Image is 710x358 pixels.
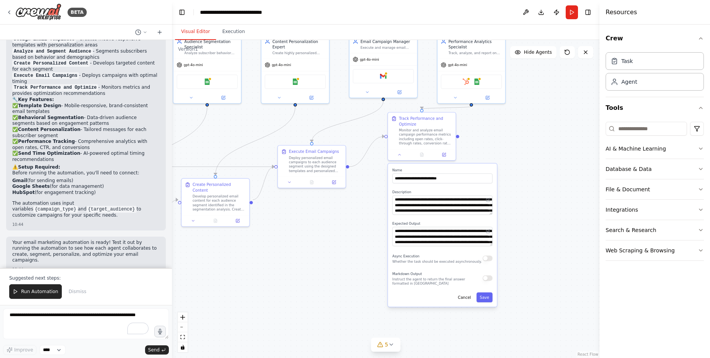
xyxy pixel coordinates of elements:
[448,63,467,67] span: gpt-4o-mini
[12,84,98,91] code: Track Performance and Optimize
[449,51,502,55] div: Track, analyze, and report on email campaign performance metrics including open rates, click-thro...
[69,288,86,295] span: Dismiss
[12,164,160,171] h2: ⚠️
[18,151,80,156] strong: Send Time Optimization
[178,312,188,322] button: zoom in
[387,112,456,161] div: Track Performance and OptimizeMonitor and analyze email campaign performance metrics including op...
[462,78,469,85] img: HubSpot
[178,312,188,352] div: React Flow controls
[12,97,160,103] h2: 🔧
[18,164,60,170] strong: Setup Required:
[200,8,286,16] nav: breadcrumb
[410,151,434,158] button: No output available
[289,156,342,173] div: Deploy personalized email campaigns to each audience segment using the designed templates and per...
[157,164,274,169] g: Edge from 920d5cf7-d81d-4fb3-9fee-fc4f34430c06 to 25004201-ce09-4c39-ab3f-7845b4051bf6
[449,39,502,50] div: Performance Analytics Specialist
[292,78,299,85] img: Google Sheets
[86,206,136,213] code: {target_audience}
[116,106,210,192] g: Edge from 4ba1c4a5-ec0a-4a69-b330-dc01735267cf to ca16e70f-64df-479e-be8c-a6beacc184ed
[3,345,36,355] button: Improve
[360,45,414,50] div: Execute and manage email campaigns for {campaign_type}, coordinating template deployment, content...
[606,247,675,254] div: Web Scraping & Browsing
[193,194,246,212] div: Develop personalized email content for each audience segment identified in the segmentation analy...
[184,63,203,67] span: gpt-4o-mini
[289,149,339,154] div: Execute Email Campaigns
[12,103,160,163] p: ✅ - Mobile-responsive, brand-consistent email templates ✅ - Data-driven audience segments based o...
[261,35,330,104] div: Content Personalization ExpertCreate highly personalized email content for each subscriber segmen...
[621,78,637,86] div: Agent
[472,94,503,101] button: Open in side panel
[434,151,453,158] button: Open in side panel
[193,182,246,193] div: Create Personalized Content
[15,3,61,21] img: Logo
[18,103,61,108] strong: Template Design
[12,170,160,176] p: Before running the automation, you'll need to connect:
[606,49,704,97] div: Crew
[392,190,492,194] label: Description
[12,72,79,79] code: Execute Email Campaigns
[606,206,638,214] div: Integrations
[296,94,327,101] button: Open in side panel
[12,267,160,272] div: 10:44
[12,201,160,219] p: The automation uses input variables and to customize campaigns for your specific needs.
[12,222,160,227] div: 10:44
[309,101,386,142] g: Edge from 065876d0-a895-4fe4-a64c-982b9726e277 to 25004201-ce09-4c39-ab3f-7845b4051bf6
[18,127,81,132] strong: Content Personalization
[178,46,198,52] div: Version 1
[349,35,418,98] div: Email Campaign ManagerExecute and manage email campaigns for {campaign_type}, coordinating templa...
[476,292,492,302] button: Save
[510,46,556,58] button: Hide Agents
[272,63,291,67] span: gpt-4o-mini
[392,254,419,258] span: Async Execution
[621,57,633,65] div: Task
[178,322,188,332] button: zoom out
[606,200,704,220] button: Integrations
[12,190,35,195] strong: HubSpot
[583,7,593,18] button: Hide right sidebar
[606,226,656,234] div: Search & Research
[392,272,422,276] span: Markdown Output
[606,139,704,159] button: AI & Machine Learning
[606,186,650,193] div: File & Document
[371,338,401,352] button: 5
[12,190,160,196] li: (for engagement tracking)
[324,179,343,186] button: Open in side panel
[21,288,58,295] span: Run Automation
[178,332,188,342] button: fit view
[485,228,491,234] button: Open in editor
[606,28,704,49] button: Crew
[148,347,160,353] span: Send
[384,89,415,95] button: Open in side panel
[606,145,666,152] div: AI & Machine Learning
[272,51,326,55] div: Create highly personalized email content for each subscriber segment identified for {campaign_typ...
[204,78,210,85] img: Google Sheets
[228,217,247,224] button: Open in side panel
[474,78,480,85] img: Google Sheets
[300,179,324,186] button: No output available
[606,179,704,199] button: File & Document
[12,178,160,184] li: (for sending emails)
[65,284,90,299] button: Dismiss
[12,85,160,97] li: - Monitors metrics and provides optimization recommendations
[606,119,704,267] div: Tools
[399,116,452,127] div: Track Performance and Optimize
[392,221,492,225] label: Expected Output
[178,342,188,352] button: toggle interactivity
[177,7,187,18] button: Hide left sidebar
[349,134,385,169] g: Edge from 25004201-ce09-4c39-ab3f-7845b4051bf6 to 4984f86e-c76b-428d-a8f4-1e684d37dcd0
[437,35,505,104] div: Performance Analytics SpecialistTrack, analyze, and report on email campaign performance metrics ...
[14,347,33,353] span: Improve
[392,277,482,286] p: Instruct the agent to return the final answer formatted in [GEOGRAPHIC_DATA]
[524,49,552,55] span: Hide Agents
[12,240,160,264] p: Your email marketing automation is ready! Test it out by running the automation to see how each a...
[360,39,414,44] div: Email Campaign Manager
[184,39,238,50] div: Audience Segmentation Specialist
[12,178,27,183] strong: Gmail
[12,73,160,85] li: - Deploys campaigns with optimal timing
[213,106,298,175] g: Edge from b0b943ac-cef6-42df-a895-c4c6e4b65d6d to a3afd494-6660-4624-b86a-34d6961ce93f
[216,24,251,40] button: Execution
[18,115,84,120] strong: Behavioral Segmentation
[606,8,637,17] h4: Resources
[606,220,704,240] button: Search & Research
[12,36,160,48] li: - Creates mobile-responsive templates with personalization areas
